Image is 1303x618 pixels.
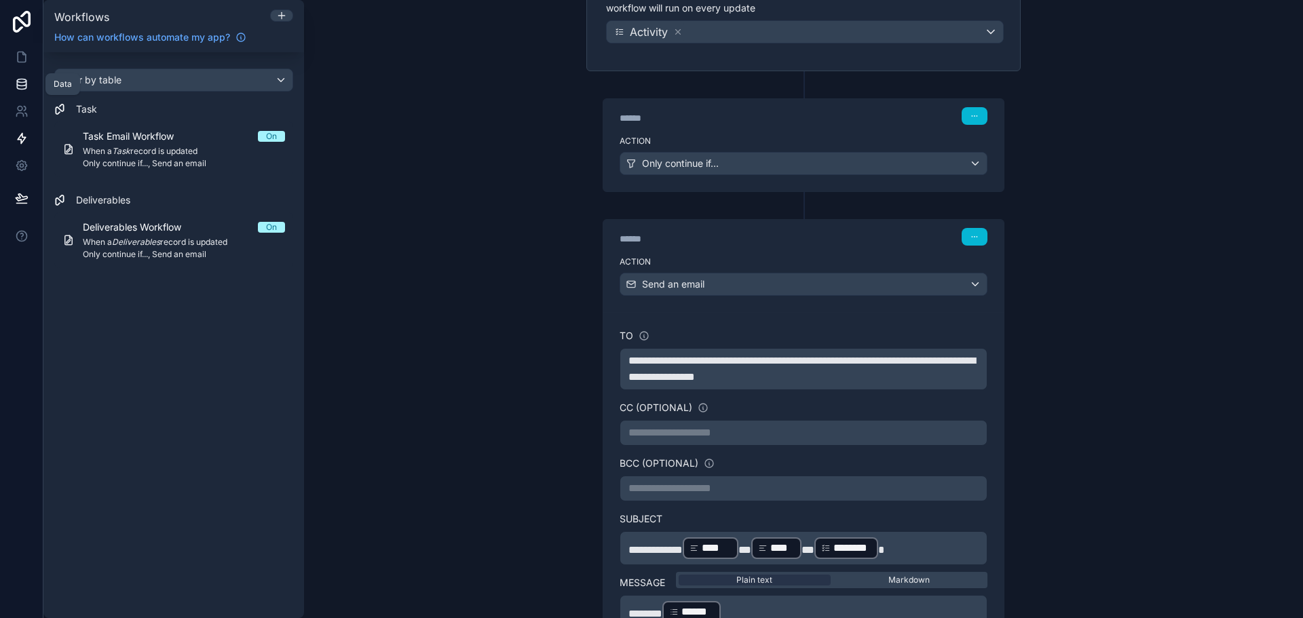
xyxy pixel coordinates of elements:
span: Plain text [736,575,772,585]
label: Action [620,256,987,267]
label: BCC (optional) [620,457,698,470]
label: CC (optional) [620,401,692,414]
a: How can workflows automate my app? [49,31,252,44]
div: Data [54,79,72,90]
label: To [620,329,633,343]
span: How can workflows automate my app? [54,31,230,44]
button: Activity [606,20,1004,43]
label: Subject [620,512,987,526]
button: Send an email [620,273,987,296]
span: Send an email [642,277,704,291]
label: Action [620,136,987,147]
span: Markdown [888,575,930,585]
span: Workflows [54,10,109,24]
span: Activity [630,24,668,40]
button: Only continue if... [620,152,987,175]
span: Only continue if... [642,157,719,170]
label: Message [620,576,665,590]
